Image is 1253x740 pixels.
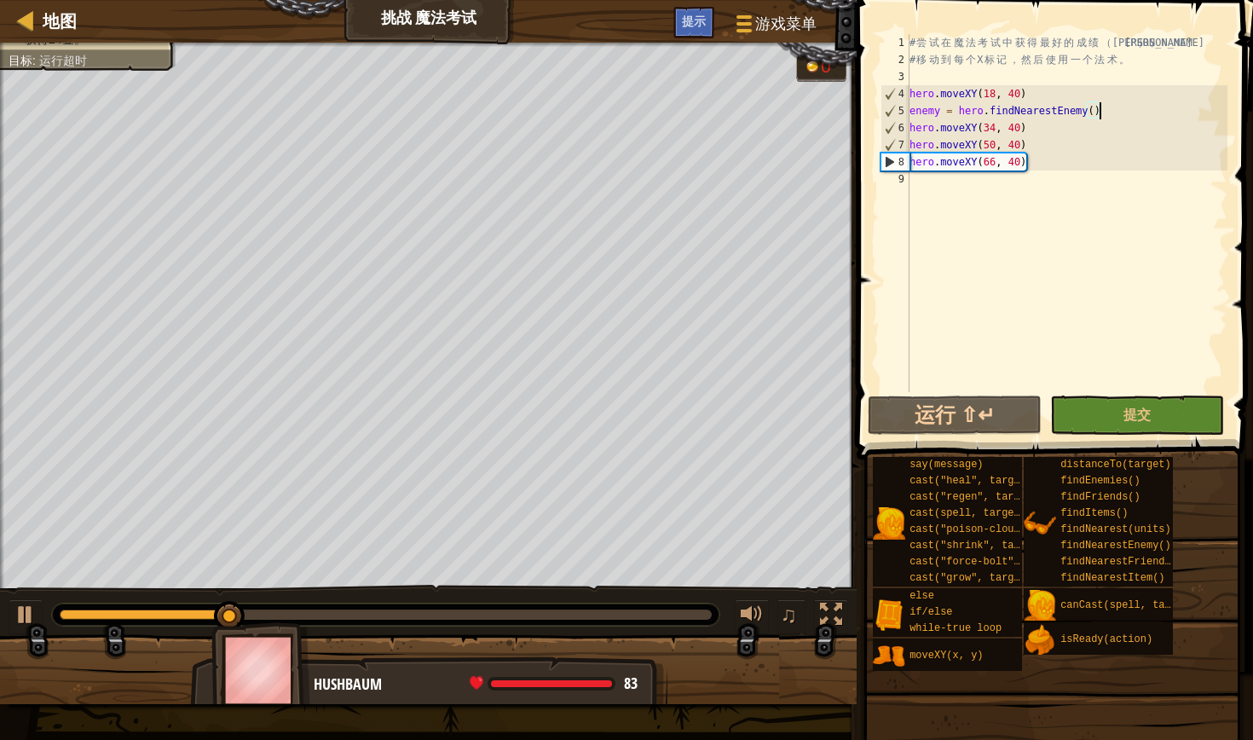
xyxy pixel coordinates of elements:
[1060,572,1164,584] span: findNearestItem()
[909,572,1032,584] span: cast("grow", target)
[1024,624,1056,656] img: portrait.png
[881,136,909,153] div: 7
[723,7,827,47] button: 游戏菜单
[1060,491,1140,503] span: findFriends()
[909,475,1032,487] span: cast("heal", target)
[909,459,983,471] span: say(message)
[1024,507,1056,540] img: portrait.png
[1060,633,1152,645] span: isReady(action)
[314,674,650,696] div: Hushbaum
[873,507,905,540] img: portrait.png
[735,599,769,634] button: 音量调节
[873,598,905,631] img: portrait.png
[909,650,983,662] span: moveXY(x, y)
[470,676,638,691] div: health: 82.5 / 82.5
[781,602,798,627] span: ♫
[1060,556,1177,568] span: findNearestFriend()
[881,85,909,102] div: 4
[821,58,838,76] div: 0
[868,396,1042,435] button: 运行 ⇧↵
[624,673,638,694] span: 83
[814,599,848,634] button: 切换全屏
[873,640,905,673] img: portrait.png
[909,540,1044,552] span: cast("shrink", target)
[34,9,77,32] a: 地图
[682,13,706,29] span: 提示
[881,153,909,171] div: 8
[881,34,909,51] div: 1
[43,9,77,32] span: 地图
[39,54,87,67] span: 运行超时
[1060,459,1171,471] span: distanceTo(target)
[9,54,32,67] span: 目标
[909,491,1038,503] span: cast("regen", target)
[909,507,1026,519] span: cast(spell, target)
[881,68,909,85] div: 3
[777,599,806,634] button: ♫
[1024,590,1056,622] img: portrait.png
[211,622,310,717] img: thang_avatar_frame.png
[796,53,846,82] div: Team 'humans' has 0 gold.
[1060,599,1195,611] span: canCast(spell, target)
[881,51,909,68] div: 2
[1060,507,1128,519] span: findItems()
[909,556,1069,568] span: cast("force-bolt", target)
[755,13,817,35] span: 游戏菜单
[9,599,43,634] button: ⌘ + P: Play
[909,606,952,618] span: if/else
[881,102,909,119] div: 5
[881,171,909,188] div: 9
[1060,475,1140,487] span: findEnemies()
[32,54,39,67] span: :
[1060,540,1171,552] span: findNearestEnemy()
[909,590,934,602] span: else
[909,523,1082,535] span: cast("poison-cloud", target)
[881,119,909,136] div: 6
[1123,405,1151,424] span: 提交
[1050,396,1224,435] button: 提交
[1060,523,1171,535] span: findNearest(units)
[909,622,1002,634] span: while-true loop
